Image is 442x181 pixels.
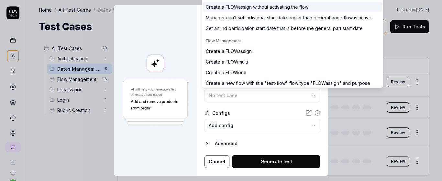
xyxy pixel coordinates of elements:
[204,155,229,168] button: Cancel
[206,14,371,21] div: Manager can’t set individual start date earlier than general once flow is active
[232,155,320,168] button: Generate test
[215,140,320,147] div: Advanced
[206,4,308,10] div: Create a FLOWassign without activating the flow
[204,140,320,147] button: Advanced
[212,110,230,116] div: Configs
[206,80,370,86] div: Create a new flow with title "test-flow" flow type "FLOWassign" and purpose
[122,79,189,126] img: Generate a test using AI
[206,38,379,44] div: Flow Management
[206,48,252,55] div: Create a FLOWassign
[206,58,248,65] div: Create a FLOWmulti
[206,25,363,32] div: Set an ind participation start date that is before the general part start date
[209,93,238,98] span: No test case
[204,89,320,102] button: No test case
[206,69,246,76] div: Create a FLOWoral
